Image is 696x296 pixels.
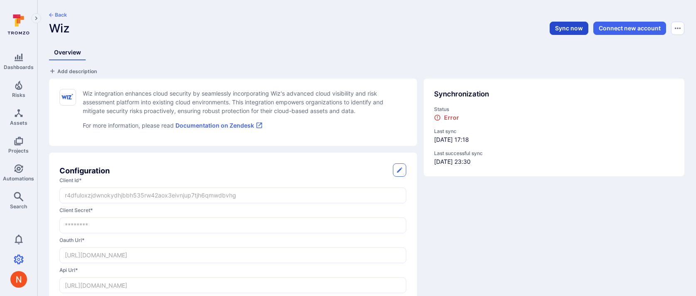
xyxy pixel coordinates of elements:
[49,45,86,60] a: Overview
[434,128,674,144] div: [DATE] 17:18
[59,177,406,184] label: client id *
[49,67,97,75] button: Add description
[10,271,27,288] div: Neeren Patki
[49,45,684,60] div: Integrations tabs
[49,12,67,18] button: Back
[49,21,69,35] span: Wiz
[434,106,674,113] span: Status
[4,64,34,70] span: Dashboards
[593,22,666,35] button: Connect new account
[434,128,674,135] span: Last sync
[59,237,406,244] label: oauth url *
[175,122,263,129] a: Documentation on Zendesk
[550,22,588,35] button: Sync now
[33,15,39,22] i: Expand navigation menu
[434,89,674,100] div: Synchronization
[31,13,41,23] button: Expand navigation menu
[10,203,27,210] span: Search
[434,106,674,122] div: status
[3,175,34,182] span: Automations
[12,92,25,98] span: Risks
[434,114,459,121] div: Error
[59,266,406,274] label: api url *
[83,121,406,130] p: For more information, please read
[10,271,27,288] img: ACg8ocIprwjrgDQnDsNSk9Ghn5p5-B8DpAKWoJ5Gi9syOE4K59tr4Q=s96-c
[8,148,29,154] span: Projects
[671,22,684,35] button: Options menu
[57,68,97,74] span: Add description
[434,150,674,157] span: Last successful sync
[59,165,110,176] h2: Configuration
[434,150,674,166] div: [DATE] 23:30
[59,207,406,214] label: client secret *
[83,89,406,115] p: Wiz integration enhances cloud security by seamlessly incorporating Wiz's advanced cloud visibili...
[10,120,27,126] span: Assets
